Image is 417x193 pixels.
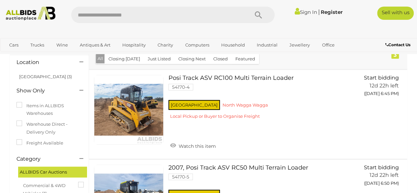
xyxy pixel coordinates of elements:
button: All [96,54,105,63]
a: [GEOGRAPHIC_DATA] [30,50,86,61]
h4: Location [16,59,70,65]
a: Wine [52,40,72,50]
div: ALLBIDS Car Auctions [18,167,87,177]
a: Household [217,40,249,50]
a: Watch this item [168,141,218,150]
a: Posi Track ASV RC100 Multi Terrain Loader 54170-4 [GEOGRAPHIC_DATA] North Wagga Wagga Local Picku... [173,75,349,124]
a: Sign In [295,9,317,15]
a: Sell with us [377,7,414,20]
span: Start bidding [364,75,399,81]
button: Search [242,7,275,23]
a: Sports [5,50,27,61]
button: Closing Next [174,54,210,64]
div: 3 [391,51,399,59]
h4: Show Only [16,88,70,94]
img: Allbids.com.au [3,7,58,20]
a: Office [317,40,339,50]
button: Closing [DATE] [104,54,144,64]
a: Contact Us [385,41,412,48]
a: Hospitality [118,40,150,50]
a: Trucks [26,40,48,50]
a: Start bidding 12d 22h left ([DATE] 6:50 PM) [359,165,401,190]
button: Closed [209,54,232,64]
a: Cars [5,40,23,50]
a: Antiques & Art [75,40,115,50]
button: Just Listed [144,54,175,64]
label: Warehouse Direct - Delivery Only [16,120,82,136]
a: Computers [181,40,213,50]
h4: Category [16,156,70,162]
a: Industrial [253,40,282,50]
a: Register [321,9,343,15]
span: | [318,8,320,16]
a: [GEOGRAPHIC_DATA] (3) [19,74,72,79]
b: Contact Us [385,42,410,47]
span: Watch this item [177,143,216,149]
label: Freight Available [16,139,63,147]
label: Items in ALLBIDS Warehouses [16,102,82,117]
a: Charity [153,40,177,50]
a: Start bidding 12d 22h left ([DATE] 6:45 PM) [359,75,401,100]
button: Featured [231,54,259,64]
a: Jewellery [285,40,314,50]
span: Start bidding [364,164,399,171]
